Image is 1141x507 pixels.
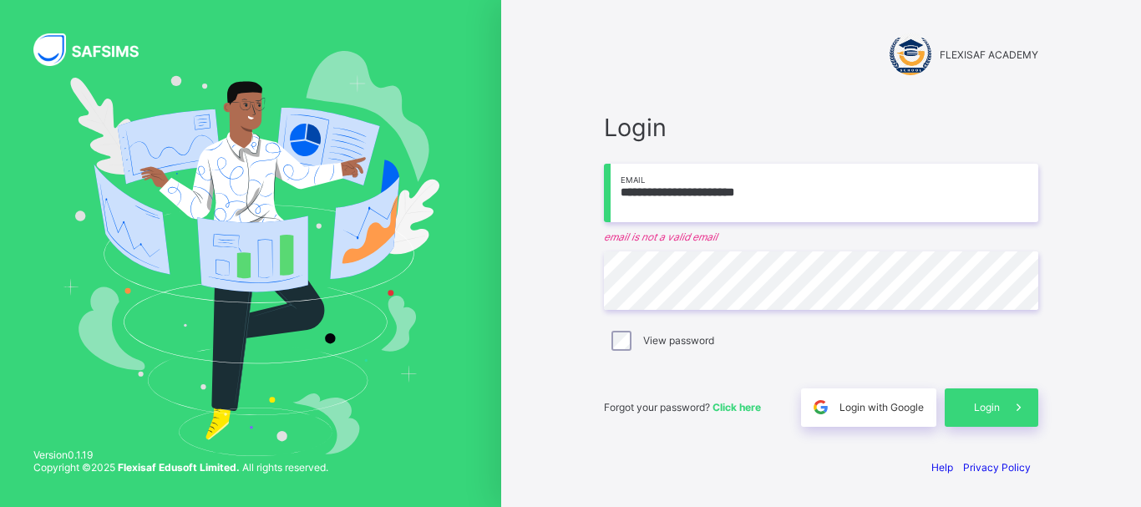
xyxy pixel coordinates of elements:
[33,449,328,461] span: Version 0.1.19
[940,48,1038,61] span: FLEXISAF ACADEMY
[33,33,159,66] img: SAFSIMS Logo
[839,401,924,413] span: Login with Google
[604,231,1038,243] em: email is not a valid email
[643,334,714,347] label: View password
[811,398,830,417] img: google.396cfc9801f0270233282035f929180a.svg
[62,51,439,457] img: Hero Image
[974,401,1000,413] span: Login
[604,401,761,413] span: Forgot your password?
[604,113,1038,142] span: Login
[931,461,953,474] a: Help
[33,461,328,474] span: Copyright © 2025 All rights reserved.
[118,461,240,474] strong: Flexisaf Edusoft Limited.
[712,401,761,413] a: Click here
[963,461,1031,474] a: Privacy Policy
